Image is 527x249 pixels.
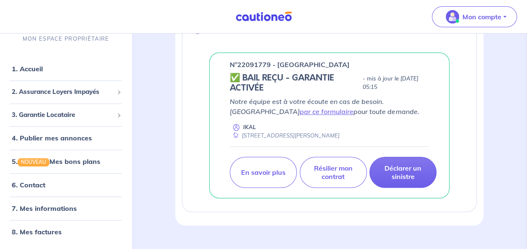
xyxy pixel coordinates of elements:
a: 5.NOUVEAUMes bons plans [12,158,100,166]
div: [STREET_ADDRESS][PERSON_NAME] [230,132,340,140]
p: En savoir plus [241,168,286,176]
div: 7. Mes informations [3,200,128,217]
a: 1. Accueil [12,65,43,73]
p: Notre équipe est à votre écoute en cas de besoin. [GEOGRAPHIC_DATA] pour toute demande. [230,96,429,117]
h5: ✅ BAIL REÇU - GARANTIE ACTIVÉE [230,73,359,93]
div: 1. Accueil [3,61,128,78]
a: 7. Mes informations [12,205,77,213]
a: 4. Publier mes annonces [12,134,92,143]
img: Cautioneo [232,11,295,22]
div: 4. Publier mes annonces [3,130,128,147]
span: 2. Assurance Loyers Impayés [12,88,114,97]
a: 8. Mes factures [12,228,62,236]
p: Mon compte [462,12,501,22]
div: 6. Contact [3,177,128,194]
p: - mis à jour le [DATE] 05:15 [363,75,429,91]
div: 8. Mes factures [3,224,128,241]
p: IKAL [243,123,256,131]
a: En savoir plus [230,157,297,188]
div: state: CONTRACT-VALIDATED, Context: ,MAYBE-CERTIFICATE,,LESSOR-DOCUMENTS,IS-ODEALIM [230,73,429,93]
a: Déclarer un sinistre [369,157,436,188]
span: 3. Garantie Locataire [12,110,114,120]
a: Résilier mon contrat [300,157,367,188]
p: Résilier mon contrat [310,164,356,181]
p: MON ESPACE PROPRIÉTAIRE [23,35,109,43]
p: n°22091779 - [GEOGRAPHIC_DATA] [230,60,350,70]
div: 2. Assurance Loyers Impayés [3,84,128,101]
div: 3. Garantie Locataire [3,107,128,123]
p: Déclarer un sinistre [380,164,426,181]
button: illu_account_valid_menu.svgMon compte [432,6,517,27]
a: par ce formulaire [300,107,353,116]
a: 6. Contact [12,181,45,189]
img: illu_account_valid_menu.svg [446,10,459,23]
div: 5.NOUVEAUMes bons plans [3,153,128,170]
